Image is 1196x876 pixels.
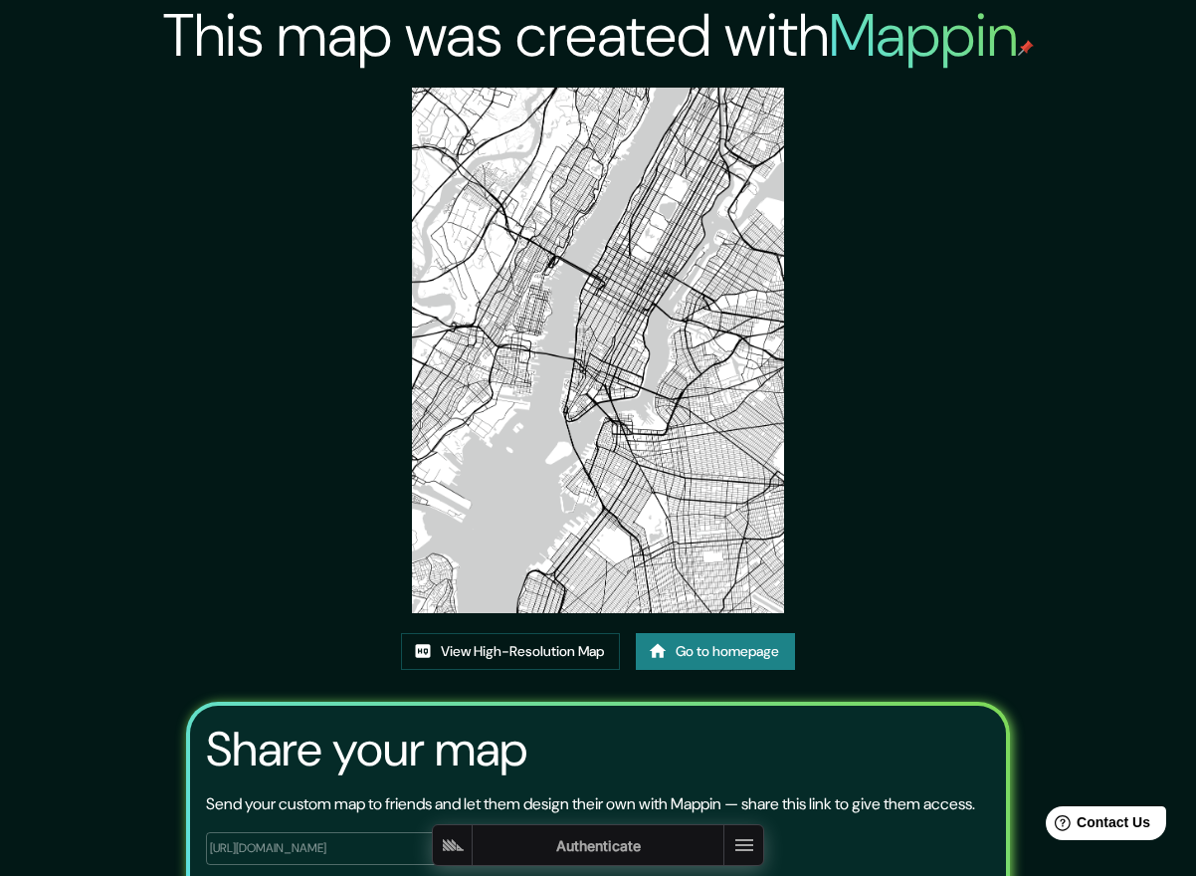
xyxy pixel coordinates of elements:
[206,792,975,816] p: Send your custom map to friends and let them design their own with Mappin — share this link to gi...
[1018,40,1034,56] img: mappin-pin
[401,633,620,670] a: View High-Resolution Map
[636,633,795,670] a: Go to homepage
[412,88,783,613] img: created-map
[1019,798,1174,854] iframe: Help widget launcher
[206,722,527,777] h3: Share your map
